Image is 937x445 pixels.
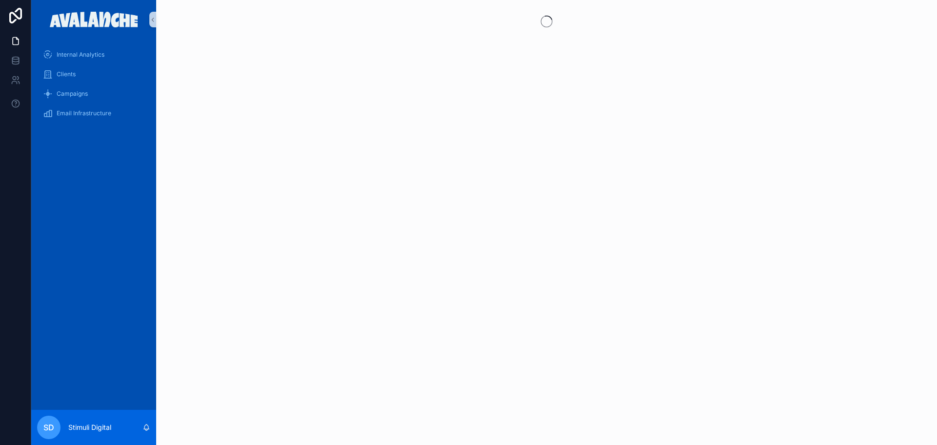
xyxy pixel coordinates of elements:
[31,39,156,135] div: scrollable content
[43,422,54,433] span: SD
[57,90,88,98] span: Campaigns
[50,12,138,27] img: App logo
[57,109,111,117] span: Email Infrastructure
[37,46,150,64] a: Internal Analytics
[68,423,111,432] p: Stimuli Digital
[37,105,150,122] a: Email Infrastructure
[57,70,76,78] span: Clients
[37,85,150,103] a: Campaigns
[57,51,104,59] span: Internal Analytics
[37,65,150,83] a: Clients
